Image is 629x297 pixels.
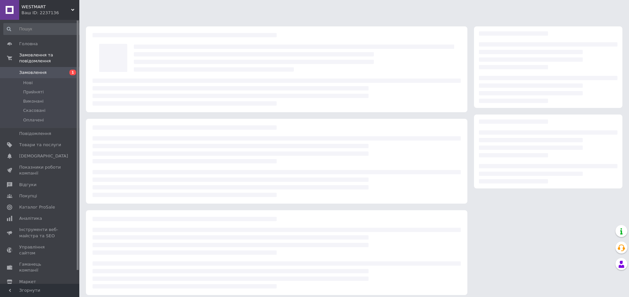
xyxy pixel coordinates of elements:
[23,117,44,123] span: Оплачені
[69,70,76,75] span: 1
[19,261,61,273] span: Гаманець компанії
[23,80,33,86] span: Нові
[3,23,82,35] input: Пошук
[19,193,37,199] span: Покупці
[19,52,79,64] span: Замовлення та повідомлення
[19,227,61,239] span: Інструменти веб-майстра та SEO
[19,41,38,47] span: Головна
[23,98,44,104] span: Виконані
[19,142,61,148] span: Товари та послуги
[21,4,71,10] span: WESTMART
[19,204,55,210] span: Каталог ProSale
[19,153,68,159] span: [DEMOGRAPHIC_DATA]
[19,279,36,285] span: Маркет
[19,244,61,256] span: Управління сайтом
[21,10,79,16] div: Ваш ID: 2237136
[19,182,36,188] span: Відгуки
[19,70,47,76] span: Замовлення
[19,215,42,221] span: Аналітика
[23,108,46,114] span: Скасовані
[19,164,61,176] span: Показники роботи компанії
[23,89,44,95] span: Прийняті
[19,131,51,137] span: Повідомлення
